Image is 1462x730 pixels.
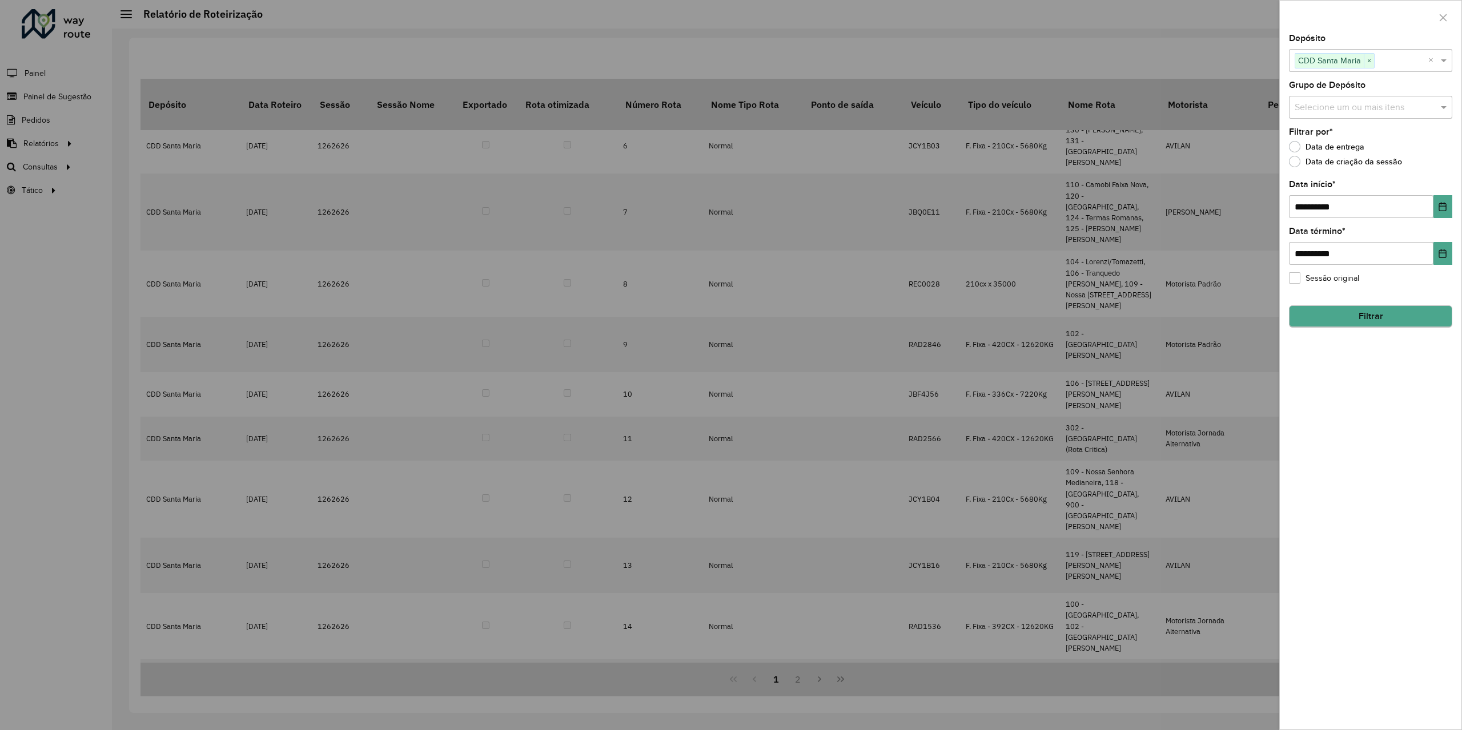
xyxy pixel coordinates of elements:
label: Grupo de Depósito [1289,78,1365,92]
span: Clear all [1428,54,1438,67]
button: Choose Date [1433,242,1452,265]
label: Data término [1289,224,1345,238]
label: Filtrar por [1289,125,1333,139]
label: Depósito [1289,31,1326,45]
button: Filtrar [1289,305,1452,327]
label: Data de entrega [1289,141,1364,152]
span: × [1364,54,1374,68]
button: Choose Date [1433,195,1452,218]
label: Sessão original [1289,272,1359,284]
span: CDD Santa Maria [1295,54,1364,67]
label: Data de criação da sessão [1289,156,1402,167]
label: Data início [1289,178,1336,191]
